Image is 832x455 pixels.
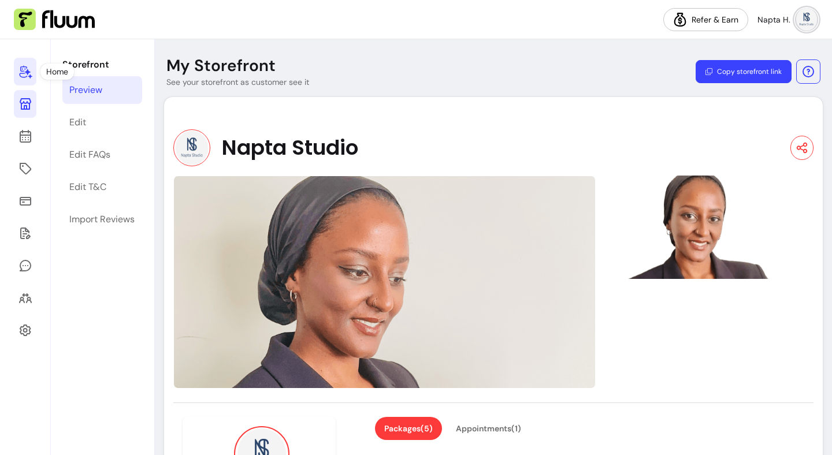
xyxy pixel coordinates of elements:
a: Offerings [14,155,36,182]
img: image-0 [173,176,596,389]
p: My Storefront [166,55,276,76]
a: Edit FAQs [62,141,142,169]
a: Edit T&C [62,173,142,201]
button: avatarNapta H. [757,8,818,31]
img: Provider image [173,129,210,166]
a: Edit [62,109,142,136]
button: Copy storefront link [696,60,792,83]
div: Home [40,64,74,80]
img: avatar [795,8,818,31]
img: Fluum Logo [14,9,95,31]
a: Sales [14,187,36,215]
a: Calendar [14,122,36,150]
a: Preview [62,76,142,104]
p: See your storefront as customer see it [166,76,309,88]
div: Edit T&C [69,180,106,194]
a: Home [14,58,36,85]
button: Packages(5) [375,417,442,440]
div: Import Reviews [69,212,135,226]
a: Clients [14,284,36,312]
a: My Messages [14,252,36,279]
div: Preview [69,83,102,97]
span: Napta Studio [222,136,358,159]
a: Refer & Earn [663,8,748,31]
a: Settings [14,316,36,344]
a: Import Reviews [62,206,142,233]
button: Appointments(1) [447,417,530,440]
a: Storefront [14,90,36,118]
p: Storefront [62,58,142,72]
span: Napta H. [757,14,790,25]
div: Edit FAQs [69,148,110,162]
img: image-1 [603,174,814,280]
div: Edit [69,115,86,129]
a: Forms [14,219,36,247]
